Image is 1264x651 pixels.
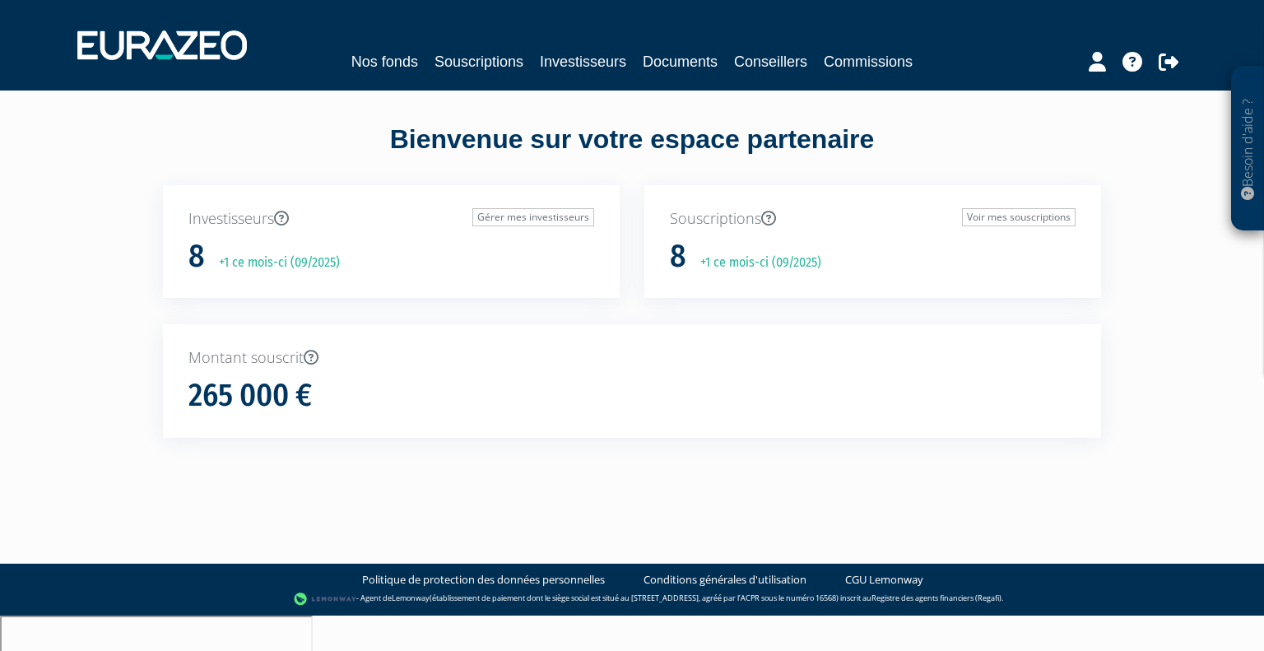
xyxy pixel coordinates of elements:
p: Besoin d'aide ? [1238,75,1257,223]
a: Gérer mes investisseurs [472,208,594,226]
a: Documents [643,50,718,73]
img: logo-lemonway.png [294,591,357,607]
a: Registre des agents financiers (Regafi) [871,593,1001,603]
a: Conditions générales d'utilisation [644,572,806,588]
a: Voir mes souscriptions [962,208,1076,226]
div: Bienvenue sur votre espace partenaire [151,121,1113,185]
h1: 265 000 € [188,379,312,413]
p: Montant souscrit [188,347,1076,369]
a: Souscriptions [434,50,523,73]
p: Investisseurs [188,208,594,230]
h1: 8 [670,239,686,274]
a: Investisseurs [540,50,626,73]
a: Conseillers [734,50,807,73]
a: Lemonway [392,593,430,603]
a: Nos fonds [351,50,418,73]
p: +1 ce mois-ci (09/2025) [689,253,821,272]
div: - Agent de (établissement de paiement dont le siège social est situé au [STREET_ADDRESS], agréé p... [16,591,1248,607]
p: Souscriptions [670,208,1076,230]
a: Commissions [824,50,913,73]
h1: 8 [188,239,205,274]
a: CGU Lemonway [845,572,923,588]
img: 1732889491-logotype_eurazeo_blanc_rvb.png [77,30,247,60]
p: +1 ce mois-ci (09/2025) [207,253,340,272]
a: Politique de protection des données personnelles [362,572,605,588]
